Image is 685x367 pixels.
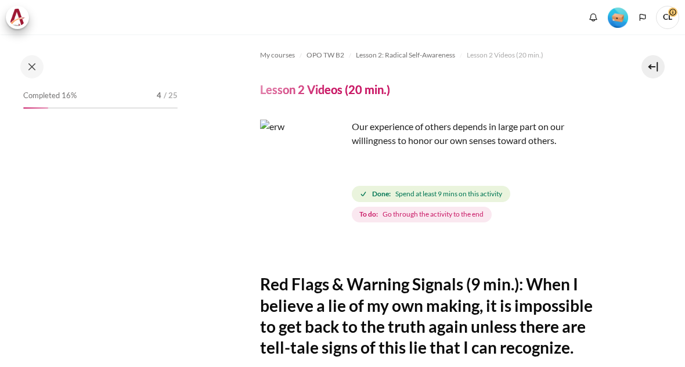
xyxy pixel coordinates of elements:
nav: Navigation bar [260,46,603,64]
span: Go through the activity to the end [383,209,484,220]
span: Lesson 2: Radical Self-Awareness [356,50,455,60]
h2: Red Flags & Warning Signals (9 min.): When I believe a lie of my own making, it is impossible to ... [260,274,603,358]
span: Lesson 2 Videos (20 min.) [467,50,543,60]
span: Completed 16% [23,90,77,102]
span: OPO TW B2 [307,50,344,60]
div: 16% [23,107,48,109]
a: OPO TW B2 [307,48,344,62]
div: Completion requirements for Lesson 2 Videos (20 min.) [352,183,603,225]
span: Spend at least 9 mins on this activity [395,189,502,199]
span: My courses [260,50,295,60]
button: Languages [634,9,651,26]
a: Lesson 2: Radical Self-Awareness [356,48,455,62]
p: Our experience of others depends in large part on our willingness to honor our own senses toward ... [260,120,603,147]
strong: To do: [359,209,378,220]
img: Level #1 [608,8,628,28]
span: CL [656,6,679,29]
a: Lesson 2 Videos (20 min.) [467,48,543,62]
span: 4 [157,90,161,102]
a: My courses [260,48,295,62]
a: User menu [656,6,679,29]
h4: Lesson 2 Videos (20 min.) [260,82,390,97]
img: erw [260,120,347,207]
img: Architeck [9,9,26,26]
div: Level #1 [608,6,628,28]
div: Show notification window with no new notifications [585,9,602,26]
strong: Done: [372,189,391,199]
span: / 25 [164,90,178,102]
a: Architeck Architeck [6,6,35,29]
a: Level #1 [603,6,633,28]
